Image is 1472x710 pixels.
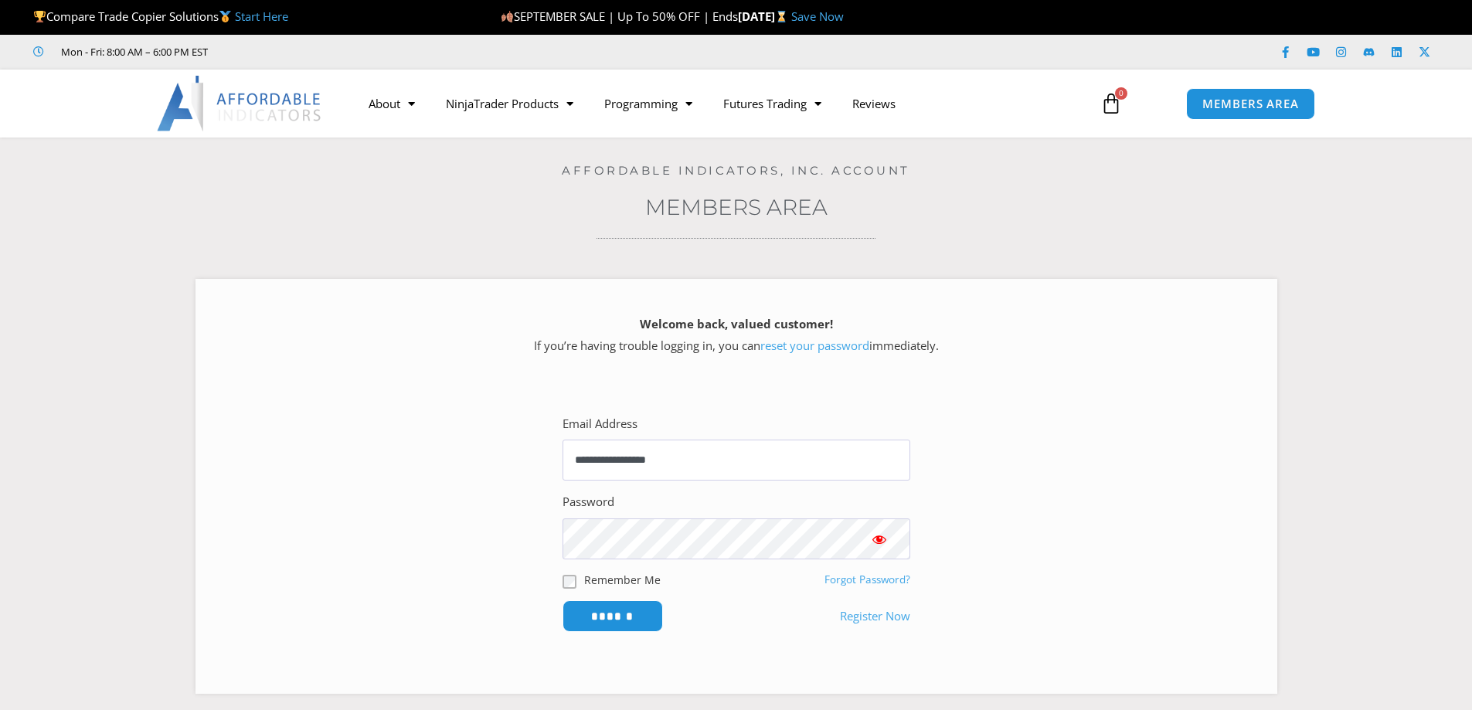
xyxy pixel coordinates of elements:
span: 0 [1115,87,1127,100]
span: Mon - Fri: 8:00 AM – 6:00 PM EST [57,42,208,61]
span: Compare Trade Copier Solutions [33,8,288,24]
a: MEMBERS AREA [1186,88,1315,120]
a: 0 [1077,81,1145,126]
strong: [DATE] [738,8,791,24]
img: ⌛ [776,11,787,22]
a: Members Area [645,194,828,220]
a: NinjaTrader Products [430,86,589,121]
iframe: Customer reviews powered by Trustpilot [229,44,461,59]
a: About [353,86,430,121]
a: Save Now [791,8,844,24]
a: Register Now [840,606,910,627]
a: Programming [589,86,708,121]
a: Start Here [235,8,288,24]
span: MEMBERS AREA [1202,98,1299,110]
label: Remember Me [584,572,661,588]
nav: Menu [353,86,1083,121]
a: Futures Trading [708,86,837,121]
span: SEPTEMBER SALE | Up To 50% OFF | Ends [501,8,738,24]
img: LogoAI | Affordable Indicators – NinjaTrader [157,76,323,131]
img: 🥇 [219,11,231,22]
strong: Welcome back, valued customer! [640,316,833,331]
a: reset your password [760,338,869,353]
label: Password [563,491,614,513]
label: Email Address [563,413,637,435]
img: 🍂 [501,11,513,22]
img: 🏆 [34,11,46,22]
a: Reviews [837,86,911,121]
p: If you’re having trouble logging in, you can immediately. [223,314,1250,357]
a: Forgot Password? [824,572,910,586]
a: Affordable Indicators, Inc. Account [562,163,910,178]
button: Show password [848,518,910,559]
